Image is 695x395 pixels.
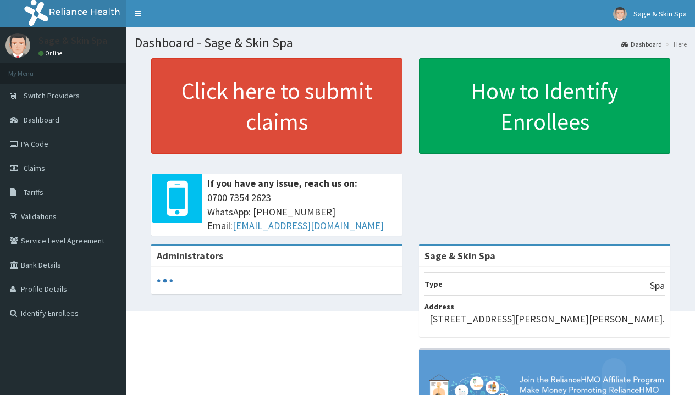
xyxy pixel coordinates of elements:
[135,36,687,50] h1: Dashboard - Sage & Skin Spa
[424,279,443,289] b: Type
[24,187,43,197] span: Tariffs
[5,33,30,58] img: User Image
[207,191,397,233] span: 0700 7354 2623 WhatsApp: [PHONE_NUMBER] Email:
[621,40,662,49] a: Dashboard
[613,7,627,21] img: User Image
[633,9,687,19] span: Sage & Skin Spa
[429,312,665,326] p: [STREET_ADDRESS][PERSON_NAME][PERSON_NAME].
[151,58,402,154] a: Click here to submit claims
[24,91,80,101] span: Switch Providers
[424,302,454,311] b: Address
[419,58,670,154] a: How to Identify Enrollees
[207,177,357,190] b: If you have any issue, reach us on:
[157,272,173,289] svg: audio-loading
[24,163,45,173] span: Claims
[38,49,65,57] a: Online
[38,36,107,46] p: Sage & Skin Spa
[233,219,384,232] a: [EMAIL_ADDRESS][DOMAIN_NAME]
[650,279,665,293] p: Spa
[663,40,687,49] li: Here
[24,115,59,125] span: Dashboard
[424,249,495,262] strong: Sage & Skin Spa
[157,249,223,262] b: Administrators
